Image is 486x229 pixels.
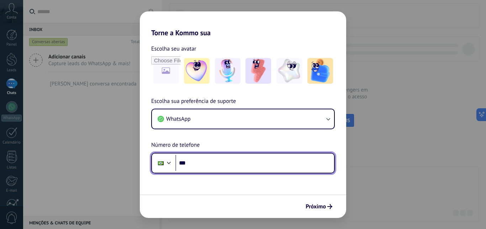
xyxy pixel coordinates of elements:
[306,204,326,209] span: Próximo
[184,58,210,84] img: -1.jpeg
[245,58,271,84] img: -3.jpeg
[154,156,168,171] div: Brazil: + 55
[166,115,191,123] span: WhatsApp
[152,109,334,129] button: WhatsApp
[151,97,236,106] span: Escolha sua preferência de suporte
[215,58,241,84] img: -2.jpeg
[151,141,200,150] span: Número de telefone
[302,201,336,213] button: Próximo
[151,44,196,53] span: Escolha seu avatar
[140,11,346,37] h2: Torne a Kommo sua
[276,58,302,84] img: -4.jpeg
[307,58,333,84] img: -5.jpeg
